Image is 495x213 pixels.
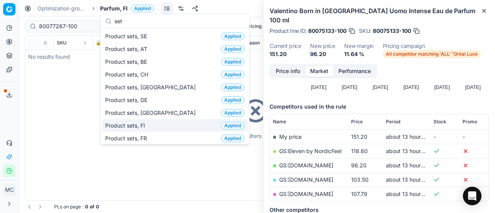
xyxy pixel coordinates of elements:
[344,43,374,49] dt: New margin
[105,96,150,104] span: Product sets, DE
[105,45,150,53] span: Product sets, AT
[85,204,88,210] strong: 0
[100,5,154,12] span: Parfum, FIApplied
[279,133,302,140] span: My price
[386,148,435,154] span: about 13 hours ago
[270,103,489,111] h5: Competitors used in the rule
[359,28,371,34] span: SKU :
[100,5,128,12] span: Parfum, FI
[96,204,99,210] strong: 0
[308,27,346,35] span: 80075133-100
[344,50,374,58] dd: 11.64 %
[3,184,15,196] button: MC
[101,28,249,144] div: Suggestions
[221,109,244,117] span: Applied
[383,50,481,58] span: All competitor matching 'ALL' 'Oréal Luxe
[310,43,335,49] dt: New price
[311,84,326,90] text: [DATE]
[270,6,489,25] h2: Valentino Born in [GEOGRAPHIC_DATA] Uomo Intense Eau de Parfum 100 ml
[105,71,151,78] span: Product sets, CH
[41,38,50,48] button: Expand all
[131,5,154,12] span: Applied
[221,135,244,142] span: Applied
[105,135,150,142] span: Product sets, FR
[54,204,81,210] span: PLs on page
[383,43,481,49] dt: Pricing campaign
[351,176,369,183] span: 103.50
[386,191,435,197] span: about 13 hours ago
[351,191,367,197] span: 107.79
[351,162,367,169] span: 96.20
[430,130,459,144] td: -
[279,176,333,183] a: GS:[DOMAIN_NAME]
[386,133,435,140] span: about 13 hours ago
[25,202,34,211] button: Go to previous page
[270,50,301,58] dd: 151.20
[221,96,244,104] span: Applied
[211,132,303,140] div: Try to change filters or search query
[96,40,101,46] span: 🔒
[273,119,286,125] span: Name
[105,83,199,91] span: Product sets, [GEOGRAPHIC_DATA]
[25,202,45,211] nav: pagination
[270,43,301,49] dt: Current price
[372,84,388,90] text: [DATE]
[279,191,333,197] a: GS:[DOMAIN_NAME]
[105,122,148,130] span: Product sets, FI
[310,50,335,58] dd: 96.20
[279,162,333,169] a: GS:[DOMAIN_NAME]
[373,27,411,35] span: 80075133-100
[221,71,244,78] span: Applied
[36,202,45,211] button: Go to next page
[38,5,87,12] a: Optimization groups
[39,22,124,30] input: Search by SKU or title
[105,32,150,40] span: Product sets, SE
[271,66,305,77] button: Price info
[38,5,154,12] nav: breadcrumb
[386,162,435,169] span: about 13 hours ago
[342,84,357,90] text: [DATE]
[270,28,307,34] span: Product line ID :
[57,40,67,46] span: SKU
[279,148,341,154] a: GS:Eleven by NordicFeel
[463,119,477,125] span: Promo
[463,187,481,205] div: Open Intercom Messenger
[221,122,244,130] span: Applied
[351,133,367,140] span: 151.20
[54,204,99,210] div: :
[459,130,488,144] td: -
[221,32,244,40] span: Applied
[333,66,376,77] button: Performance
[221,83,244,91] span: Applied
[434,119,446,125] span: Stock
[351,148,368,154] span: 118.60
[221,58,244,66] span: Applied
[105,109,199,117] span: Product sets, [GEOGRAPHIC_DATA]
[114,14,244,29] input: Search groups...
[434,84,450,90] text: [DATE]
[386,176,435,183] span: about 13 hours ago
[386,119,400,125] span: Period
[221,45,244,53] span: Applied
[403,84,419,90] text: [DATE]
[465,84,481,90] text: [DATE]
[105,58,150,66] span: Product sets, BE
[305,66,333,77] button: Market
[90,204,94,210] strong: of
[351,119,363,125] span: Price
